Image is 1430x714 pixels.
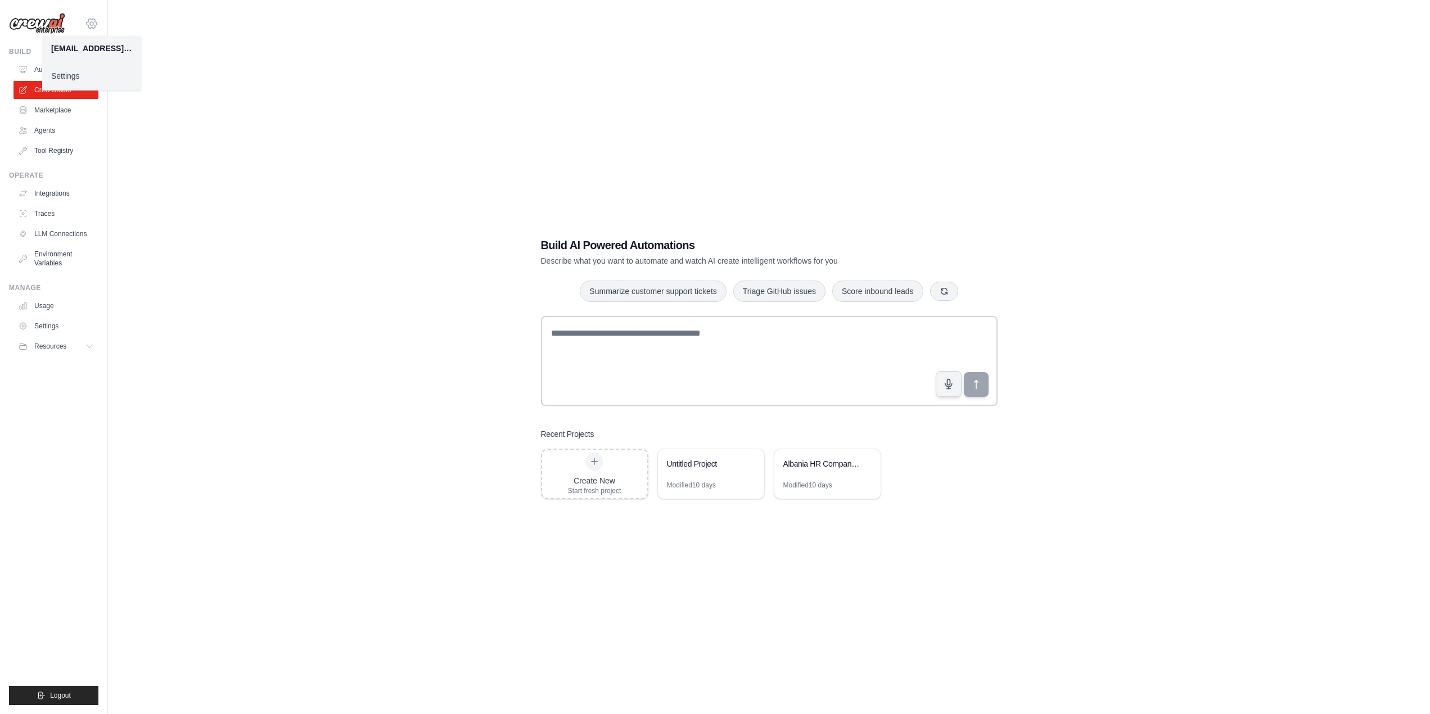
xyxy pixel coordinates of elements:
[930,282,958,301] button: Get new suggestions
[9,686,98,705] button: Logout
[568,475,621,486] div: Create New
[541,428,594,440] h3: Recent Projects
[9,283,98,292] div: Manage
[1374,660,1430,714] div: Widżet czatu
[13,61,98,79] a: Automations
[13,121,98,139] a: Agents
[13,225,98,243] a: LLM Connections
[13,337,98,355] button: Resources
[13,184,98,202] a: Integrations
[13,297,98,315] a: Usage
[832,281,923,302] button: Score inbound leads
[541,255,919,266] p: Describe what you want to automate and watch AI create intelligent workflows for you
[568,486,621,495] div: Start fresh project
[580,281,726,302] button: Summarize customer support tickets
[13,101,98,119] a: Marketplace
[42,66,141,86] a: Settings
[13,317,98,335] a: Settings
[1374,660,1430,714] iframe: Chat Widget
[9,13,65,34] img: Logo
[13,245,98,272] a: Environment Variables
[13,81,98,99] a: Crew Studio
[733,281,825,302] button: Triage GitHub issues
[51,43,132,54] div: [EMAIL_ADDRESS][DOMAIN_NAME]
[936,371,962,397] button: Click to speak your automation idea
[13,205,98,223] a: Traces
[783,458,860,469] div: Albania HR Companies Directory
[34,342,66,351] span: Resources
[541,237,919,253] h1: Build AI Powered Automations
[13,142,98,160] a: Tool Registry
[667,458,744,469] div: Untitled Project
[783,481,832,490] div: Modified 10 days
[9,171,98,180] div: Operate
[9,47,98,56] div: Build
[50,691,71,700] span: Logout
[667,481,716,490] div: Modified 10 days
